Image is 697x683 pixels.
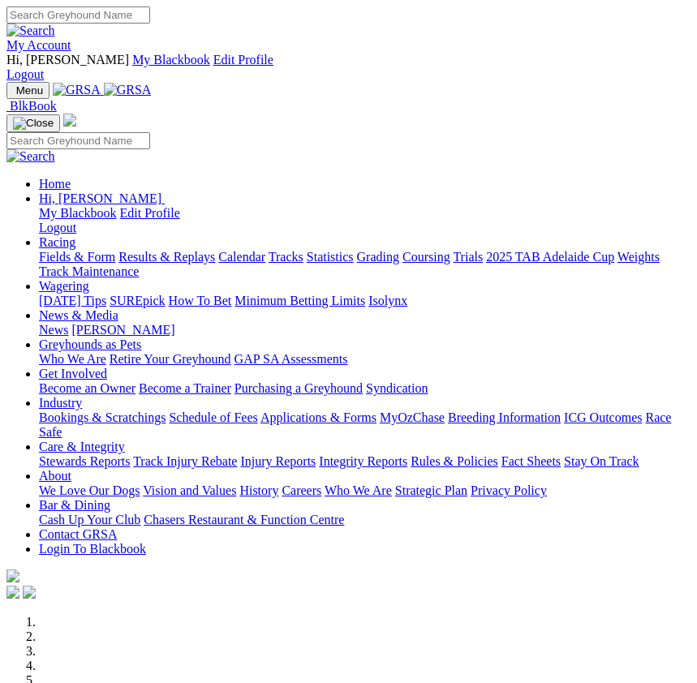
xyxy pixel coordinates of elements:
[240,454,316,468] a: Injury Reports
[39,337,141,351] a: Greyhounds as Pets
[39,279,89,293] a: Wagering
[39,250,115,264] a: Fields & Form
[39,206,691,235] div: Hi, [PERSON_NAME]
[39,542,146,556] a: Login To Blackbook
[143,483,236,497] a: Vision and Values
[139,381,231,395] a: Become a Trainer
[39,352,691,367] div: Greyhounds as Pets
[120,206,180,220] a: Edit Profile
[6,132,150,149] input: Search
[144,513,344,526] a: Chasers Restaurant & Function Centre
[39,381,136,395] a: Become an Owner
[39,513,691,527] div: Bar & Dining
[6,67,44,81] a: Logout
[486,250,614,264] a: 2025 TAB Adelaide Cup
[23,586,36,599] img: twitter.svg
[269,250,303,264] a: Tracks
[39,221,76,234] a: Logout
[564,410,642,424] a: ICG Outcomes
[39,352,106,366] a: Who We Are
[39,454,691,469] div: Care & Integrity
[6,569,19,582] img: logo-grsa-white.png
[239,483,278,497] a: History
[234,352,348,366] a: GAP SA Assessments
[39,191,165,205] a: Hi, [PERSON_NAME]
[453,250,483,264] a: Trials
[234,381,363,395] a: Purchasing a Greyhound
[6,149,55,164] img: Search
[218,250,265,264] a: Calendar
[39,294,691,308] div: Wagering
[10,99,57,113] span: BlkBook
[471,483,547,497] a: Privacy Policy
[39,410,166,424] a: Bookings & Scratchings
[395,483,467,497] a: Strategic Plan
[39,440,125,453] a: Care & Integrity
[39,483,691,498] div: About
[6,38,71,52] a: My Account
[6,82,49,99] button: Toggle navigation
[6,53,129,67] span: Hi, [PERSON_NAME]
[234,294,365,307] a: Minimum Betting Limits
[402,250,450,264] a: Coursing
[104,83,152,97] img: GRSA
[110,352,231,366] a: Retire Your Greyhound
[110,294,165,307] a: SUREpick
[39,483,140,497] a: We Love Our Dogs
[39,323,691,337] div: News & Media
[169,294,232,307] a: How To Bet
[39,469,71,483] a: About
[411,454,498,468] a: Rules & Policies
[6,53,691,82] div: My Account
[6,114,60,132] button: Toggle navigation
[39,513,140,526] a: Cash Up Your Club
[39,191,161,205] span: Hi, [PERSON_NAME]
[39,323,68,337] a: News
[380,410,445,424] a: MyOzChase
[260,410,376,424] a: Applications & Forms
[564,454,639,468] a: Stay On Track
[63,114,76,127] img: logo-grsa-white.png
[39,250,691,279] div: Racing
[39,410,671,439] a: Race Safe
[501,454,561,468] a: Fact Sheets
[357,250,399,264] a: Grading
[132,53,210,67] a: My Blackbook
[39,367,107,380] a: Get Involved
[53,83,101,97] img: GRSA
[448,410,561,424] a: Breeding Information
[39,235,75,249] a: Racing
[6,24,55,38] img: Search
[319,454,407,468] a: Integrity Reports
[39,410,691,440] div: Industry
[39,498,110,512] a: Bar & Dining
[39,206,117,220] a: My Blackbook
[366,381,428,395] a: Syndication
[39,396,82,410] a: Industry
[71,323,174,337] a: [PERSON_NAME]
[325,483,392,497] a: Who We Are
[39,264,139,278] a: Track Maintenance
[6,6,150,24] input: Search
[16,84,43,97] span: Menu
[118,250,215,264] a: Results & Replays
[6,586,19,599] img: facebook.svg
[282,483,321,497] a: Careers
[13,117,54,130] img: Close
[39,454,130,468] a: Stewards Reports
[39,177,71,191] a: Home
[39,294,106,307] a: [DATE] Tips
[133,454,237,468] a: Track Injury Rebate
[39,308,118,322] a: News & Media
[39,381,691,396] div: Get Involved
[39,527,117,541] a: Contact GRSA
[169,410,257,424] a: Schedule of Fees
[6,99,57,113] a: BlkBook
[307,250,354,264] a: Statistics
[617,250,660,264] a: Weights
[213,53,273,67] a: Edit Profile
[368,294,407,307] a: Isolynx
